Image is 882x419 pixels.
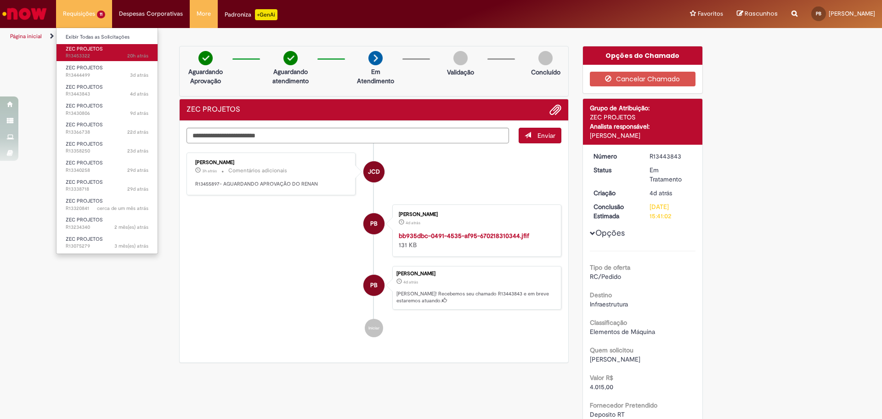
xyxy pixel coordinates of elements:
button: Enviar [519,128,561,143]
div: 131 KB [399,231,552,249]
span: ZEC PROJETOS [66,84,103,91]
p: +GenAi [255,9,277,20]
span: Rascunhos [745,9,778,18]
span: R13366738 [66,129,148,136]
span: 4.015,00 [590,383,613,391]
span: R13338718 [66,186,148,193]
dt: Status [587,165,643,175]
span: 22d atrás [127,129,148,136]
a: Aberto R13075279 : ZEC PROJETOS [57,234,158,251]
div: R13443843 [650,152,692,161]
span: ZEC PROJETOS [66,121,103,128]
img: check-circle-green.png [283,51,298,65]
time: 25/08/2025 11:41:00 [130,91,148,97]
span: PB [370,213,378,235]
span: 3 mês(es) atrás [114,243,148,249]
a: Aberto R13358250 : ZEC PROJETOS [57,139,158,156]
a: Exibir Todas as Solicitações [57,32,158,42]
time: 28/08/2025 08:53:57 [202,168,217,174]
span: ZEC PROJETOS [66,159,103,166]
a: bb935dbc-0491-4535-af95-670218310344.jfif [399,232,529,240]
span: ZEC PROJETOS [66,216,103,223]
span: 29d atrás [127,186,148,193]
p: [PERSON_NAME]! Recebemos seu chamado R13443843 e em breve estaremos atuando. [396,290,556,305]
span: 23d atrás [127,147,148,154]
div: [PERSON_NAME] [399,212,552,217]
span: Infraestrutura [590,300,628,308]
dt: Número [587,152,643,161]
div: 25/08/2025 11:40:58 [650,188,692,198]
div: [DATE] 15:41:02 [650,202,692,221]
img: arrow-next.png [368,51,383,65]
span: R13453322 [66,52,148,60]
p: Aguardando Aprovação [183,67,228,85]
button: Cancelar Chamado [590,72,696,86]
div: Paulo Eduardo Bueno Braz [363,213,384,234]
span: More [197,9,211,18]
p: R13455897- AGUARDANDO APROVAÇÃO DO RENAN [195,181,348,188]
time: 20/08/2025 08:28:01 [130,110,148,117]
div: Paulo Eduardo Bueno Braz [363,275,384,296]
span: R13444499 [66,72,148,79]
a: Aberto R13340258 : ZEC PROJETOS [57,158,158,175]
span: 3d atrás [130,72,148,79]
h2: ZEC PROJETOS Histórico de tíquete [187,106,240,114]
span: 4d atrás [403,279,418,285]
time: 27/08/2025 15:50:58 [127,52,148,59]
time: 25/08/2025 11:40:58 [403,279,418,285]
time: 07/08/2025 10:18:58 [127,129,148,136]
div: ZEC PROJETOS [590,113,696,122]
a: Rascunhos [737,10,778,18]
b: Quem solicitou [590,346,633,354]
div: Em Tratamento [650,165,692,184]
b: Destino [590,291,612,299]
span: Elementos de Máquina [590,328,655,336]
p: Concluído [531,68,560,77]
span: ZEC PROJETOS [66,64,103,71]
b: Fornecedor Pretendido [590,401,657,409]
time: 31/07/2025 09:48:33 [127,167,148,174]
p: Validação [447,68,474,77]
b: Valor R$ [590,374,613,382]
span: R13358250 [66,147,148,155]
time: 25/08/2025 11:40:56 [406,220,420,226]
span: 11 [97,11,105,18]
div: Jose Carlos Dos Santos Filho [363,161,384,182]
span: ZEC PROJETOS [66,141,103,147]
div: [PERSON_NAME] [590,131,696,140]
span: 20h atrás [127,52,148,59]
span: 4d atrás [650,189,672,197]
span: ZEC PROJETOS [66,179,103,186]
span: [PERSON_NAME] [590,355,640,363]
span: Requisições [63,9,95,18]
a: Aberto R13234340 : ZEC PROJETOS [57,215,158,232]
span: ZEC PROJETOS [66,45,103,52]
span: ZEC PROJETOS [66,102,103,109]
button: Adicionar anexos [549,104,561,116]
img: img-circle-grey.png [453,51,468,65]
div: Opções do Chamado [583,46,703,65]
div: Padroniza [225,9,277,20]
span: Despesas Corporativas [119,9,183,18]
a: Aberto R13430806 : ZEC PROJETOS [57,101,158,118]
a: Aberto R13444499 : ZEC PROJETOS [57,63,158,80]
span: R13234340 [66,224,148,231]
span: R13430806 [66,110,148,117]
span: Enviar [537,131,555,140]
img: ServiceNow [1,5,48,23]
span: 9d atrás [130,110,148,117]
span: [PERSON_NAME] [829,10,875,17]
span: RC/Pedido [590,272,621,281]
span: PB [370,274,378,296]
span: ZEC PROJETOS [66,236,103,243]
span: R13340258 [66,167,148,174]
b: Classificação [590,318,627,327]
a: Aberto R13453322 : ZEC PROJETOS [57,44,158,61]
span: R13075279 [66,243,148,250]
time: 02/07/2025 10:24:21 [114,224,148,231]
span: 29d atrás [127,167,148,174]
a: Aberto R13366738 : ZEC PROJETOS [57,120,158,137]
span: 3h atrás [202,168,217,174]
li: Paulo Eduardo Bueno Braz [187,266,561,310]
span: Favoritos [698,9,723,18]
